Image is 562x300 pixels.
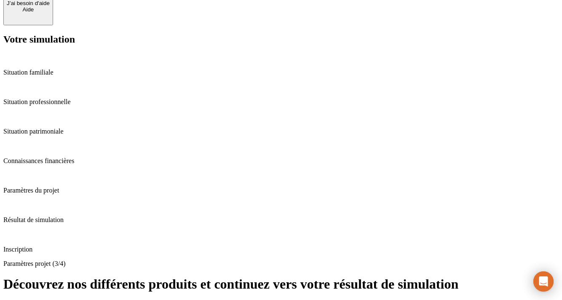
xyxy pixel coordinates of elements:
[3,276,458,292] span: Découvrez nos différents produits et continuez vers votre résultat de simulation
[3,34,559,45] h2: Votre simulation
[3,260,559,268] p: Paramètres projet (3/4)
[3,69,559,76] p: Situation familiale
[3,98,559,106] p: Situation professionnelle
[3,187,559,194] p: Paramètres du projet
[3,128,559,135] p: Situation patrimoniale
[533,271,554,292] div: Ouvrir le Messenger Intercom
[3,216,559,224] p: Résultat de simulation
[3,157,559,165] p: Connaissances financières
[3,246,559,253] p: Inscription
[7,6,50,13] div: Aide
